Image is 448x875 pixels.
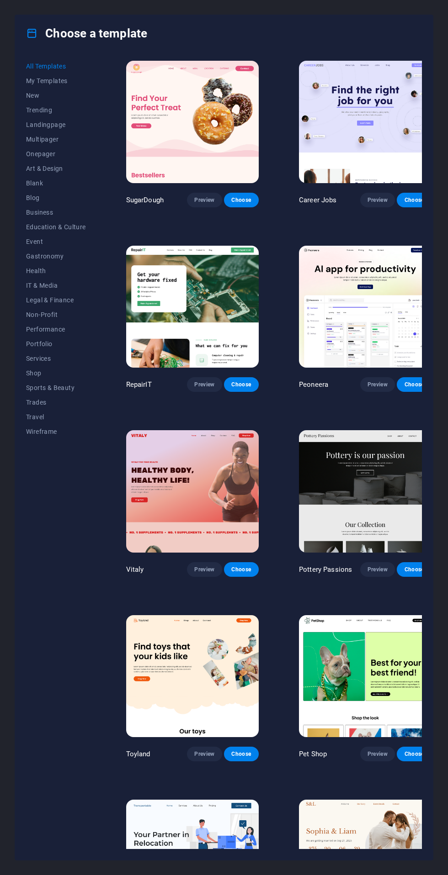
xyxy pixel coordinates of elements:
span: Performance [26,326,86,333]
span: Preview [368,196,388,204]
span: All Templates [26,63,86,70]
span: Trades [26,399,86,406]
span: Preview [194,381,214,388]
button: Landingpage [26,117,86,132]
button: Choose [224,377,259,392]
span: Gastronomy [26,253,86,260]
button: Choose [397,193,432,207]
span: Blog [26,194,86,201]
button: Wireframe [26,424,86,439]
img: SugarDough [126,61,259,183]
span: Event [26,238,86,245]
img: Pottery Passions [299,430,432,553]
button: Preview [360,377,395,392]
button: Trending [26,103,86,117]
p: SugarDough [126,195,164,205]
button: Preview [360,193,395,207]
button: Travel [26,410,86,424]
button: Choose [224,562,259,577]
img: Vitaly [126,430,259,553]
button: Legal & Finance [26,293,86,307]
span: Onepager [26,150,86,158]
span: Travel [26,413,86,421]
button: Non-Profit [26,307,86,322]
span: Legal & Finance [26,296,86,304]
button: Preview [187,193,222,207]
button: Onepager [26,147,86,161]
button: Blog [26,190,86,205]
button: Choose [397,377,432,392]
button: Trades [26,395,86,410]
span: Choose [231,196,251,204]
span: New [26,92,86,99]
button: Choose [397,562,432,577]
img: RepairIT [126,246,259,368]
p: Pet Shop [299,749,327,759]
img: Pet Shop [299,615,432,738]
p: Career Jobs [299,195,337,205]
button: Choose [224,747,259,761]
button: Preview [187,377,222,392]
p: Toyland [126,749,150,759]
span: Art & Design [26,165,86,172]
span: Preview [368,566,388,573]
button: Preview [187,747,222,761]
span: Non-Profit [26,311,86,318]
span: Blank [26,179,86,187]
span: Preview [368,381,388,388]
button: Services [26,351,86,366]
span: Shop [26,369,86,377]
p: RepairIT [126,380,152,389]
button: Preview [360,562,395,577]
button: Art & Design [26,161,86,176]
span: Sports & Beauty [26,384,86,391]
button: All Templates [26,59,86,74]
button: Shop [26,366,86,380]
span: Preview [368,750,388,758]
button: Choose [397,747,432,761]
button: New [26,88,86,103]
span: Preview [194,196,214,204]
span: Wireframe [26,428,86,435]
button: Blank [26,176,86,190]
span: Choose [404,566,424,573]
span: Preview [194,566,214,573]
p: Pottery Passions [299,565,352,574]
span: Landingpage [26,121,86,128]
span: Business [26,209,86,216]
button: Health [26,264,86,278]
span: Multipager [26,136,86,143]
button: Performance [26,322,86,337]
button: Business [26,205,86,220]
img: Toyland [126,615,259,738]
img: Peoneera [299,246,432,368]
span: IT & Media [26,282,86,289]
button: IT & Media [26,278,86,293]
span: Choose [231,566,251,573]
button: Sports & Beauty [26,380,86,395]
button: Education & Culture [26,220,86,234]
span: Choose [231,381,251,388]
button: Portfolio [26,337,86,351]
span: Preview [194,750,214,758]
span: Choose [404,196,424,204]
span: Education & Culture [26,223,86,231]
button: Preview [187,562,222,577]
span: Health [26,267,86,274]
p: Vitaly [126,565,144,574]
span: Portfolio [26,340,86,348]
button: Event [26,234,86,249]
button: Multipager [26,132,86,147]
span: Services [26,355,86,362]
button: My Templates [26,74,86,88]
button: Preview [360,747,395,761]
button: Choose [224,193,259,207]
h4: Choose a template [26,26,147,41]
span: Trending [26,106,86,114]
span: My Templates [26,77,86,84]
button: Gastronomy [26,249,86,264]
img: Career Jobs [299,61,432,183]
span: Choose [404,381,424,388]
span: Choose [231,750,251,758]
span: Choose [404,750,424,758]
